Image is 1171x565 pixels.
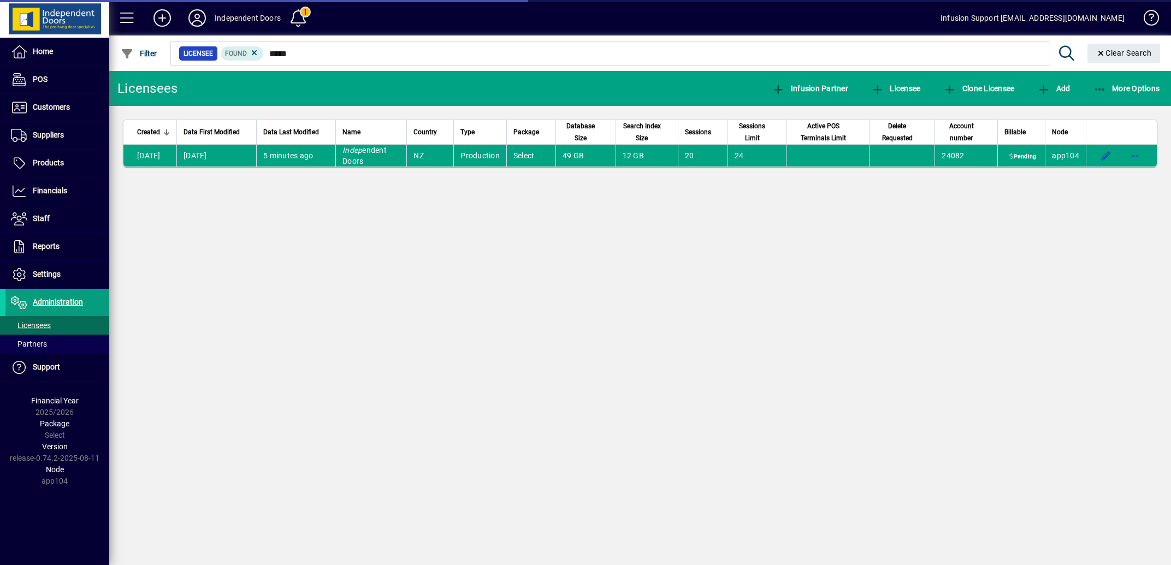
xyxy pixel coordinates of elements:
td: [DATE] [176,145,256,166]
mat-chip: Found Status: Found [221,46,264,61]
td: [DATE] [123,145,176,166]
span: Products [33,158,64,167]
span: Infusion Partner [772,84,848,93]
div: Database Size [563,120,609,144]
button: Edit [1097,147,1115,164]
span: Licensee [184,48,213,59]
div: Infusion Support [EMAIL_ADDRESS][DOMAIN_NAME] [941,9,1125,27]
td: 24 [728,145,787,166]
div: Sessions Limit [735,120,780,144]
span: Account number [942,120,981,144]
a: Staff [5,205,109,233]
span: Name [342,126,360,138]
div: Account number [942,120,991,144]
div: Active POS Terminals Limit [794,120,862,144]
span: Clear Search [1096,49,1152,57]
div: Independent Doors [215,9,281,27]
span: Financials [33,186,67,195]
button: Add [1034,79,1073,98]
span: Type [460,126,475,138]
div: Country [413,126,447,138]
a: Customers [5,94,109,121]
span: Licensee [871,84,921,93]
span: Data Last Modified [263,126,319,138]
span: Database Size [563,120,599,144]
button: Clear [1087,44,1161,63]
span: Administration [33,298,83,306]
div: Data First Modified [184,126,250,138]
button: Infusion Partner [769,79,851,98]
span: Clone Licensee [943,84,1014,93]
div: Licensees [117,80,178,97]
span: Staff [33,214,50,223]
span: Settings [33,270,61,278]
div: Data Last Modified [263,126,329,138]
button: More Options [1091,79,1163,98]
td: 12 GB [616,145,678,166]
td: 24082 [935,145,997,166]
span: Country [413,126,437,138]
span: Add [1037,84,1070,93]
span: Search Index Size [623,120,661,144]
a: Suppliers [5,122,109,149]
td: NZ [406,145,453,166]
span: Data First Modified [184,126,240,138]
em: Indep [342,146,362,154]
button: Filter [118,44,160,63]
span: Active POS Terminals Limit [794,120,853,144]
span: Customers [33,103,70,111]
div: Created [137,126,170,138]
span: Found [225,50,247,57]
td: Production [453,145,506,166]
a: Products [5,150,109,177]
span: Billable [1004,126,1026,138]
td: 5 minutes ago [256,145,335,166]
td: 49 GB [555,145,616,166]
span: Filter [121,49,157,58]
span: Partners [11,340,47,348]
span: Sessions [685,126,711,138]
td: Select [506,145,555,166]
div: Name [342,126,400,138]
a: POS [5,66,109,93]
a: Licensees [5,316,109,335]
a: Financials [5,177,109,205]
span: Delete Requested [876,120,918,144]
div: Billable [1004,126,1038,138]
span: Home [33,47,53,56]
a: Settings [5,261,109,288]
span: Package [513,126,539,138]
span: Package [40,419,69,428]
a: Home [5,38,109,66]
span: Node [1052,126,1068,138]
a: Reports [5,233,109,260]
div: Node [1052,126,1079,138]
span: Node [46,465,64,474]
div: Delete Requested [876,120,928,144]
div: Search Index Size [623,120,671,144]
span: Version [42,442,68,451]
a: Partners [5,335,109,353]
a: Knowledge Base [1135,2,1157,38]
span: Support [33,362,60,371]
span: More Options [1093,84,1160,93]
button: Clone Licensee [941,79,1017,98]
span: Reports [33,242,60,251]
td: 20 [678,145,728,166]
button: Profile [180,8,215,28]
span: Sessions Limit [735,120,771,144]
span: Financial Year [31,396,79,405]
button: Licensee [868,79,924,98]
span: endent Doors [342,146,387,165]
span: POS [33,75,48,84]
span: Licensees [11,321,51,330]
span: Pending [1007,152,1038,161]
button: More options [1126,147,1143,164]
a: Support [5,354,109,381]
div: Type [460,126,500,138]
div: Sessions [685,126,721,138]
button: Add [145,8,180,28]
div: Package [513,126,549,138]
span: Suppliers [33,130,64,139]
span: Created [137,126,160,138]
